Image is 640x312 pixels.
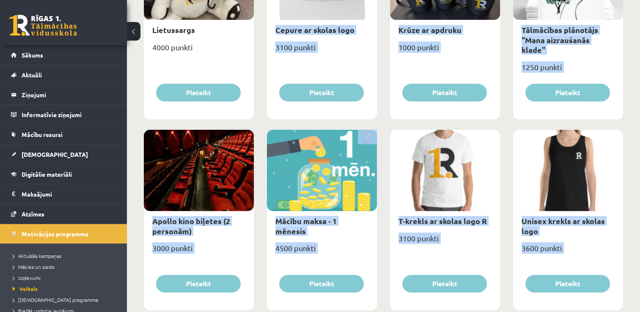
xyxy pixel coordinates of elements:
[13,285,118,293] a: Veikals
[267,40,377,61] div: 3100 punkti
[22,105,116,124] legend: Informatīvie ziņojumi
[11,145,116,164] a: [DEMOGRAPHIC_DATA]
[390,231,500,252] div: 3100 punkti
[144,40,254,61] div: 4000 punkti
[13,252,61,259] span: Aktuālās kampaņas
[11,204,116,224] a: Atzīmes
[522,25,598,55] a: Tālmācības plānotājs "Mana aizraušanās klade"
[22,71,42,79] span: Aktuāli
[13,296,98,303] span: [DEMOGRAPHIC_DATA] programma
[152,25,195,35] a: Lietussargs
[402,275,487,293] button: Pieteikt
[11,224,116,244] a: Motivācijas programma
[267,241,377,262] div: 4500 punkti
[22,184,116,204] legend: Maksājumi
[13,296,118,304] a: [DEMOGRAPHIC_DATA] programma
[11,184,116,204] a: Maksājumi
[11,125,116,144] a: Mācību resursi
[13,263,55,270] span: Mācies un ziedo
[522,216,605,235] a: Unisex krekls ar skolas logo
[9,15,77,36] a: Rīgas 1. Tālmācības vidusskola
[275,216,337,235] a: Mācību maksa - 1 mēnesis
[22,210,44,218] span: Atzīmes
[144,241,254,262] div: 3000 punkti
[11,65,116,85] a: Aktuāli
[525,84,610,101] button: Pieteikt
[513,241,623,262] div: 3600 punkti
[525,275,610,293] button: Pieteikt
[11,164,116,184] a: Digitālie materiāli
[13,274,41,281] span: Uzdevumi
[13,252,118,260] a: Aktuālās kampaņas
[152,216,230,235] a: Apollo kino biļetes (2 personām)
[398,25,461,35] a: Krūze ar apdruku
[22,85,116,104] legend: Ziņojumi
[13,285,38,292] span: Veikals
[13,263,118,271] a: Mācies un ziedo
[398,216,487,226] a: T-krekls ar skolas logo R
[22,51,43,59] span: Sākums
[513,60,623,81] div: 1250 punkti
[358,130,377,144] img: Atlaide
[11,85,116,104] a: Ziņojumi
[22,151,88,158] span: [DEMOGRAPHIC_DATA]
[279,84,364,101] button: Pieteikt
[11,45,116,65] a: Sākums
[275,25,354,35] a: Cepure ar skolas logo
[22,131,63,138] span: Mācību resursi
[156,275,241,293] button: Pieteikt
[390,40,500,61] div: 1000 punkti
[11,105,116,124] a: Informatīvie ziņojumi
[22,170,72,178] span: Digitālie materiāli
[279,275,364,293] button: Pieteikt
[13,274,118,282] a: Uzdevumi
[402,84,487,101] button: Pieteikt
[156,84,241,101] button: Pieteikt
[22,230,88,238] span: Motivācijas programma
